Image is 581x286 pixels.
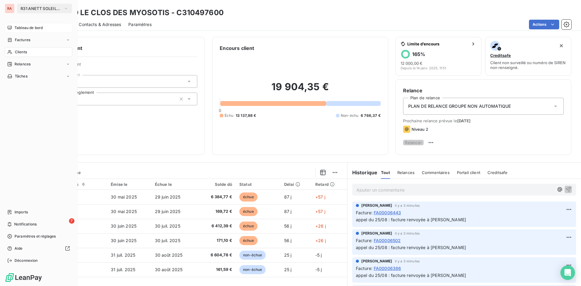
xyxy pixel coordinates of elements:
[202,223,232,229] span: 6 412,39 €
[5,35,72,45] a: Factures
[341,113,358,118] span: Non-échu
[239,207,258,216] span: échue
[490,53,511,58] span: Creditsafe
[155,209,181,214] span: 29 juin 2025
[361,258,392,264] span: [PERSON_NAME]
[487,170,508,175] span: Creditsafe
[401,66,446,70] span: Depuis le 14 janv. 2025, 11:51
[284,209,292,214] span: 87 j
[315,267,322,272] span: -5 j
[490,60,566,70] span: Client non surveillé ou numéro de SIREN non renseigné.
[315,182,343,187] div: Retard
[21,6,61,11] span: R31 ANETT SOLEIL THOUARS
[202,238,232,244] span: 171,10 €
[128,21,152,28] span: Paramètres
[361,203,392,208] span: [PERSON_NAME]
[239,192,258,202] span: échue
[485,37,571,76] button: CreditsafeClient non surveillé ou numéro de SIREN non renseigné.
[403,140,424,145] button: Relancer
[457,170,480,175] span: Portail client
[239,182,277,187] div: Statut
[81,182,86,187] span: 6
[79,21,121,28] span: Contacts & Adresses
[315,209,325,214] span: +57 j
[374,237,401,244] span: FA00006502
[356,245,466,250] span: appel du 25/08 : facture renvoyée à [PERSON_NAME]
[111,267,135,272] span: 31 juil. 2025
[5,273,42,282] img: Logo LeanPay
[15,234,56,239] span: Paramètres et réglages
[5,23,72,33] a: Tableau de bord
[5,4,15,13] div: RA
[356,265,373,271] span: Facture :
[155,238,180,243] span: 30 juil. 2025
[37,44,197,52] h6: Informations client
[560,265,575,280] div: Open Intercom Messenger
[5,71,72,81] a: Tâches
[202,209,232,215] span: 169,72 €
[220,81,380,99] h2: 19 904,35 €
[284,223,292,228] span: 56 j
[49,62,197,70] span: Propriétés Client
[53,7,224,18] h3: EHPAD LE CLOS DES MYOSOTIS - C310497600
[401,61,422,66] span: 12 000,00 €
[15,258,38,263] span: Déconnexion
[284,194,292,199] span: 87 j
[356,273,466,278] span: appel du 25/08 : facture renvoyée à [PERSON_NAME]
[155,252,183,258] span: 30 août 2025
[315,194,325,199] span: +57 j
[397,170,415,175] span: Relances
[15,61,31,67] span: Relances
[5,244,72,253] a: Aide
[111,209,137,214] span: 30 mai 2025
[155,182,194,187] div: Échue le
[374,265,401,271] span: FA00006386
[284,238,292,243] span: 56 j
[111,252,135,258] span: 31 juil. 2025
[315,238,326,243] span: +26 j
[395,259,420,263] span: il y a 3 minutes
[5,59,72,69] a: Relances
[5,207,72,217] a: Imports
[422,170,450,175] span: Commentaires
[15,49,27,55] span: Clients
[239,265,266,274] span: non-échue
[356,209,373,216] span: Facture :
[361,231,392,236] span: [PERSON_NAME]
[15,25,43,31] span: Tableau de bord
[408,103,511,109] span: PLAN DE RELANCE GROUPE NON AUTOMATIQUE
[403,87,564,94] h6: Relance
[396,37,482,76] button: Limite d’encours165%12 000,00 €Depuis le 14 janv. 2025, 11:51
[347,169,378,176] h6: Historique
[202,194,232,200] span: 6 384,77 €
[284,182,308,187] div: Délai
[412,51,425,57] h6: 165 %
[407,41,469,46] span: Limite d’encours
[315,223,326,228] span: +26 j
[155,194,181,199] span: 29 juin 2025
[361,113,381,118] span: 6 766,37 €
[374,209,401,216] span: FA00006443
[111,223,136,228] span: 30 juin 2025
[239,222,258,231] span: échue
[284,267,292,272] span: 25 j
[14,222,37,227] span: Notifications
[202,267,232,273] span: 161,59 €
[457,118,471,123] span: [DATE]
[395,204,420,207] span: il y a 3 minutes
[15,209,28,215] span: Imports
[356,217,466,222] span: appel du 25/08 : facture renvoyée à [PERSON_NAME]
[236,113,256,118] span: 13 137,98 €
[239,251,266,260] span: non-échue
[15,74,28,79] span: Tâches
[5,47,72,57] a: Clients
[202,182,232,187] div: Solde dû
[111,194,137,199] span: 30 mai 2025
[412,127,428,132] span: Niveau 2
[69,218,74,224] span: 7
[111,182,148,187] div: Émise le
[315,252,322,258] span: -5 j
[403,118,564,123] span: Prochaine relance prévue le
[5,232,72,241] a: Paramètres et réglages
[155,223,180,228] span: 30 juil. 2025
